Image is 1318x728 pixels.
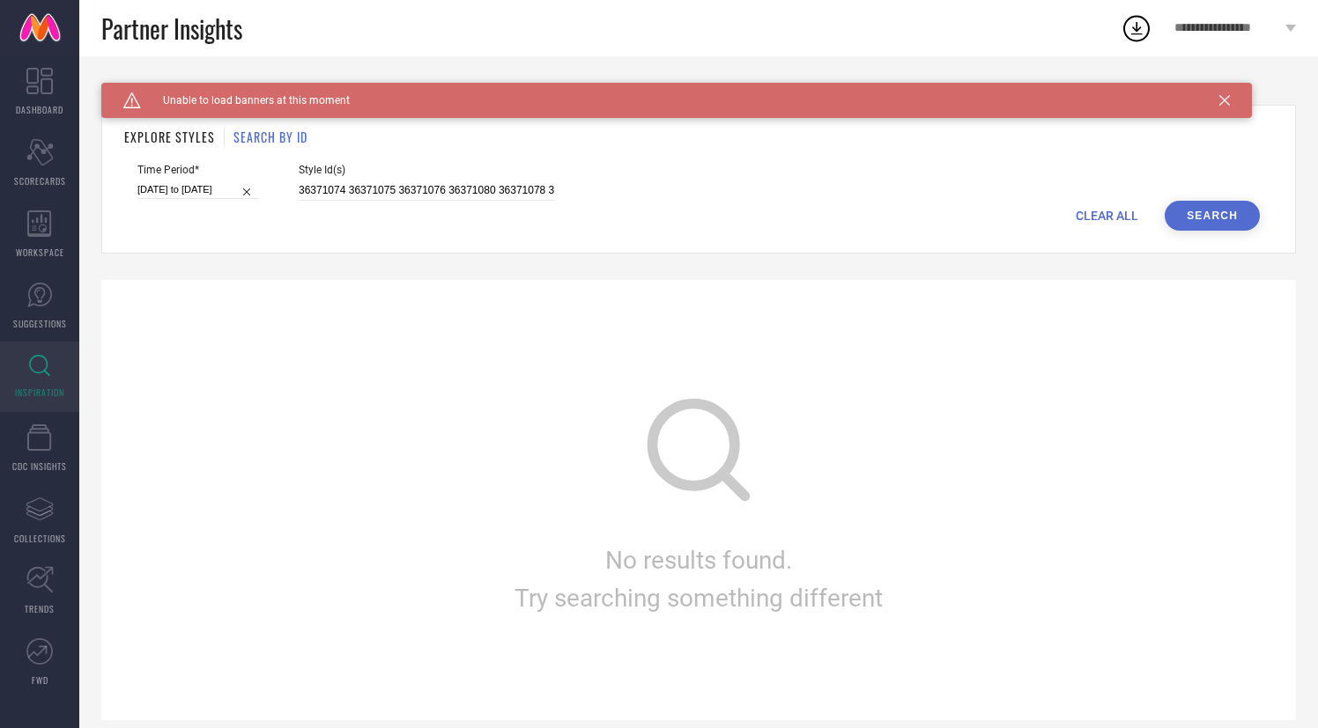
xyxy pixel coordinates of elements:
[13,317,67,330] span: SUGGESTIONS
[14,532,66,545] span: COLLECTIONS
[12,460,67,473] span: CDC INSIGHTS
[25,602,55,615] span: TRENDS
[14,174,66,188] span: SCORECARDS
[299,164,554,176] span: Style Id(s)
[141,94,350,107] span: Unable to load banners at this moment
[299,180,554,201] input: Enter comma separated style ids e.g. 12345, 67890
[16,246,64,259] span: WORKSPACE
[605,546,792,575] span: No results found.
[124,128,215,146] h1: EXPLORE STYLES
[32,673,48,687] span: FWD
[233,128,307,146] h1: SEARCH BY ID
[16,103,63,116] span: DASHBOARD
[101,83,1296,96] div: Back TO Dashboard
[1121,12,1152,44] div: Open download list
[1076,209,1138,223] span: CLEAR ALL
[137,164,259,176] span: Time Period*
[137,180,259,199] input: Select time period
[515,584,883,613] span: Try searching something different
[15,386,64,399] span: INSPIRATION
[101,11,242,47] span: Partner Insights
[1165,201,1260,231] button: Search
